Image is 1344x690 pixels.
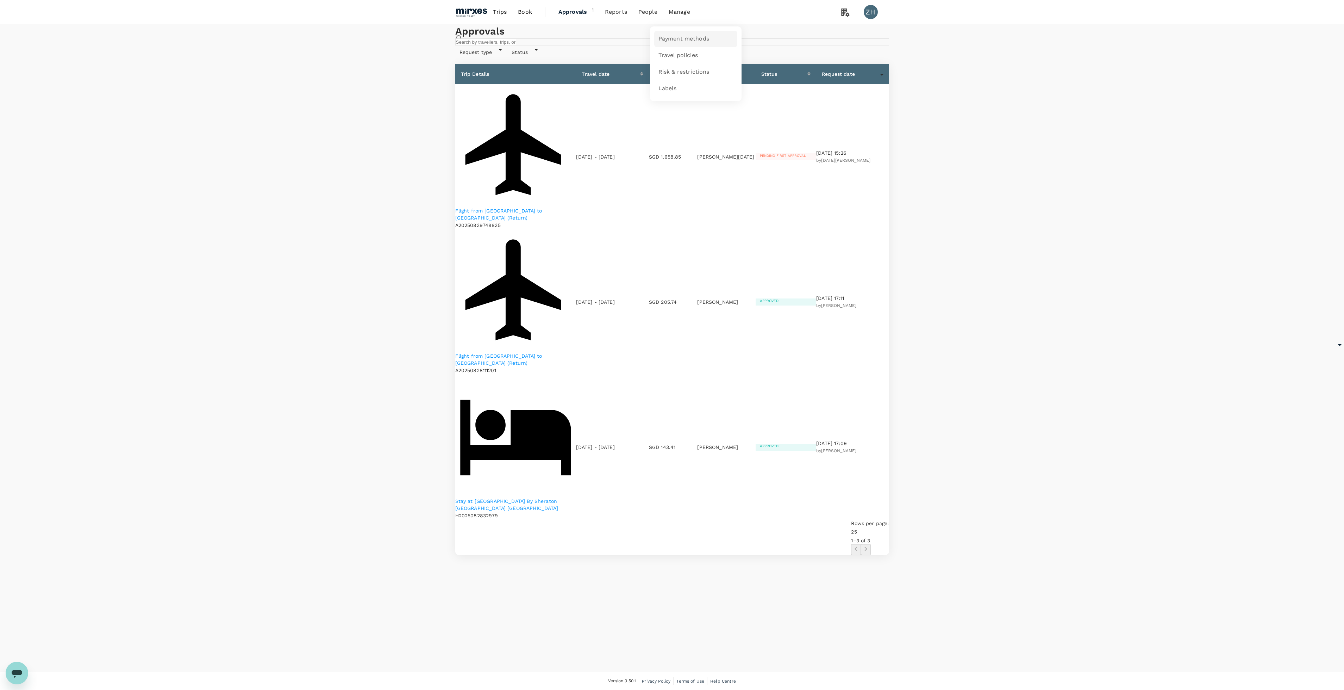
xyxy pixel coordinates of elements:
span: Labels [658,85,677,93]
span: [PERSON_NAME] [821,448,856,453]
span: Reports [605,8,627,16]
a: Help Centre [710,677,736,685]
a: Flight from [GEOGRAPHIC_DATA] to [GEOGRAPHIC_DATA] (Return) [455,352,576,366]
a: Stay at [GEOGRAPHIC_DATA] By Sheraton [GEOGRAPHIC_DATA] [GEOGRAPHIC_DATA] [455,498,576,512]
img: Mirxes Holding Pte Ltd [455,4,488,20]
span: Privacy Policy [642,679,670,684]
iframe: Button to launch messaging window [6,662,28,684]
a: Privacy Policy [642,677,670,685]
div: ZH [864,5,878,19]
p: [DATE] 17:09 [816,440,889,447]
p: [PERSON_NAME] [697,298,755,306]
p: [DATE] - [DATE] [576,298,614,306]
span: [PERSON_NAME] [821,303,856,308]
p: [PERSON_NAME] [697,444,755,451]
span: by [816,303,856,308]
span: Manage [669,8,690,16]
span: 1 [592,6,594,18]
span: by [816,448,856,453]
span: People [638,8,657,16]
div: Status [761,70,777,78]
span: Request type [455,49,496,55]
span: Payment methods [658,35,709,43]
p: [DATE] 17:11 [816,295,889,302]
span: Pending first approval [756,154,810,158]
span: Status [507,49,532,55]
p: SGD 143.41 [649,444,698,451]
p: [DATE] 15:26 [816,149,889,156]
span: H2025082832979 [455,513,498,518]
input: Search by travellers, trips, or destination [455,39,516,45]
div: Request date [822,70,855,78]
a: Labels [654,80,737,97]
span: Trips [493,8,507,16]
a: Risk & restrictions [654,64,737,80]
p: [PERSON_NAME][DATE] [697,153,755,160]
p: SGD 205.74 [649,298,698,306]
span: by [816,158,870,163]
span: Terms of Use [676,679,704,684]
a: Terms of Use [676,677,704,685]
p: 1–3 of 3 [851,537,889,544]
h1: Approvals [455,24,889,38]
p: Rows per page: [851,520,889,527]
a: Flight from [GEOGRAPHIC_DATA] to [GEOGRAPHIC_DATA] (Return) [455,207,576,221]
span: Version 3.50.1 [608,678,636,685]
span: Approved [756,444,783,448]
span: [DATE][PERSON_NAME] [821,158,870,163]
p: [DATE] - [DATE] [576,153,614,160]
p: Trip Details [461,70,571,78]
span: Help Centre [710,679,736,684]
span: Approved [756,299,783,303]
div: Request type [455,45,505,56]
span: A20250828111201 [455,368,496,373]
span: A20250829748825 [455,222,501,228]
p: [DATE] - [DATE] [576,444,614,451]
div: Travel date [582,70,610,78]
a: Payment methods [654,31,737,47]
span: Risk & restrictions [658,68,709,76]
p: SGD 1,658.85 [649,153,698,160]
div: Status [507,45,540,56]
span: Book [518,8,532,16]
div: 25 [851,527,897,537]
button: Go to previous page [851,544,861,555]
a: Travel policies [654,47,737,64]
button: Go to next page [861,544,871,555]
span: Travel policies [658,51,698,60]
span: Approvals [558,8,592,16]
